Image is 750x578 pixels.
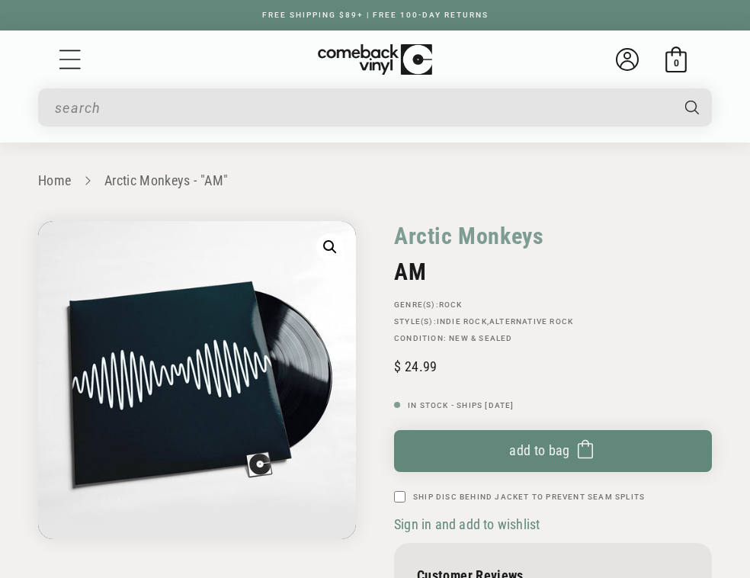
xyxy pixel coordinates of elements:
[489,317,573,326] a: Alternative Rock
[394,300,712,310] p: GENRE(S):
[509,442,570,458] span: Add to bag
[394,515,544,533] button: Sign in and add to wishlist
[318,44,432,75] img: ComebackVinyl.com
[394,221,543,251] a: Arctic Monkeys
[38,170,712,192] nav: breadcrumbs
[394,334,712,343] p: Condition: New & Sealed
[38,88,712,127] div: Search
[394,358,437,374] span: 24.99
[439,300,463,309] a: Rock
[104,172,229,188] a: Arctic Monkeys - "AM"
[394,516,540,532] span: Sign in and add to wishlist
[394,430,712,472] button: Add to bag
[394,401,712,410] p: In Stock - Ships [DATE]
[674,57,679,69] span: 0
[671,88,713,127] button: Search
[38,172,71,188] a: Home
[394,258,712,285] h2: AM
[394,317,712,326] p: STYLE(S): ,
[57,47,83,72] summary: Menu
[437,317,487,326] a: Indie Rock
[413,491,645,503] label: Ship Disc Behind Jacket To Prevent Seam Splits
[394,358,401,374] span: $
[247,11,504,19] a: FREE SHIPPING $89+ | FREE 100-DAY RETURNS
[55,92,669,124] input: search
